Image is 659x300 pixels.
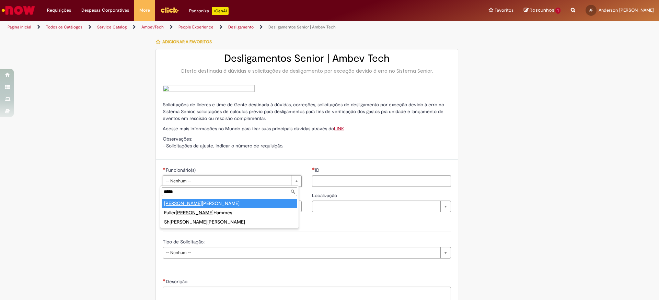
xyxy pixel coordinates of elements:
div: [PERSON_NAME] [162,199,297,208]
div: Euller Hammes [162,208,297,217]
span: [PERSON_NAME] [170,219,207,225]
span: [PERSON_NAME] [176,209,213,216]
ul: Funcionário(s) [160,197,299,228]
span: [PERSON_NAME] [164,200,202,206]
div: Sh [PERSON_NAME] [162,217,297,227]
